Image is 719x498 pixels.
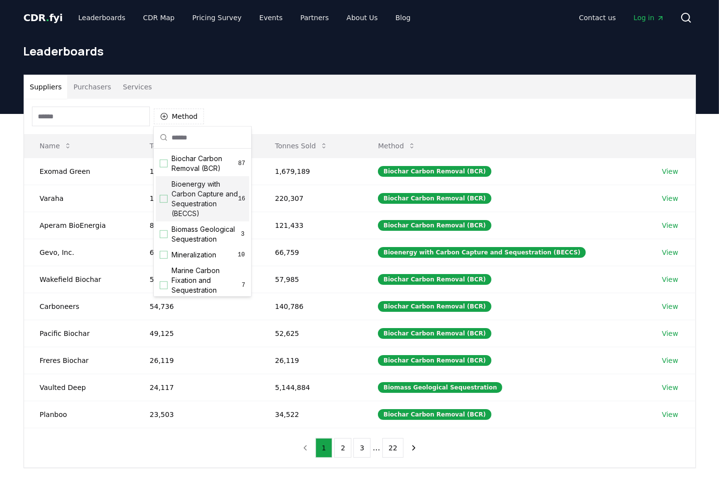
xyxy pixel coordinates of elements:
td: 121,433 [259,212,363,239]
td: 54,736 [134,293,259,320]
td: Vaulted Deep [24,374,134,401]
div: Biochar Carbon Removal (BCR) [378,301,491,312]
td: 140,786 [259,293,363,320]
td: 1,679,189 [259,158,363,185]
div: Bioenergy with Carbon Capture and Sequestration (BECCS) [378,247,586,258]
td: 23,503 [134,401,259,428]
button: 3 [353,438,371,458]
a: Contact us [571,9,624,27]
button: Tonnes Sold [267,136,336,156]
span: Biochar Carbon Removal (BCR) [172,154,238,173]
button: Suppliers [24,75,68,99]
a: CDR.fyi [24,11,63,25]
a: CDR Map [135,9,182,27]
td: Aperam BioEnergia [24,212,134,239]
td: Gevo, Inc. [24,239,134,266]
nav: Main [571,9,672,27]
a: Partners [292,9,337,27]
li: ... [373,442,380,454]
div: Biochar Carbon Removal (BCR) [378,166,491,177]
span: 10 [237,251,245,259]
a: View [662,356,678,365]
a: Blog [388,9,419,27]
a: About Us [339,9,385,27]
a: View [662,410,678,419]
span: Biomass Geological Sequestration [172,224,240,244]
h1: Leaderboards [24,43,696,59]
nav: Main [70,9,418,27]
a: View [662,248,678,257]
div: Biochar Carbon Removal (BCR) [378,409,491,420]
div: Biochar Carbon Removal (BCR) [378,328,491,339]
a: Events [252,9,290,27]
button: Services [117,75,158,99]
button: 2 [334,438,351,458]
a: View [662,383,678,392]
a: View [662,194,678,203]
a: View [662,302,678,311]
td: 5,144,884 [259,374,363,401]
span: Bioenergy with Carbon Capture and Sequestration (BECCS) [172,179,238,219]
td: Exomad Green [24,158,134,185]
button: next page [405,438,422,458]
td: Wakefield Biochar [24,266,134,293]
div: Biochar Carbon Removal (BCR) [378,193,491,204]
td: 52,625 [259,320,363,347]
span: 7 [242,281,245,289]
td: Freres Biochar [24,347,134,374]
button: Method [154,109,204,124]
td: 57,977 [134,266,259,293]
td: Carboneers [24,293,134,320]
td: Planboo [24,401,134,428]
td: Pacific Biochar [24,320,134,347]
span: 3 [240,230,245,238]
span: CDR fyi [24,12,63,24]
a: Leaderboards [70,9,133,27]
a: Pricing Survey [184,9,249,27]
td: 196,274 [134,158,259,185]
button: Purchasers [67,75,117,99]
a: Log in [626,9,672,27]
td: 89,548 [134,212,259,239]
button: Name [32,136,80,156]
button: 1 [316,438,333,458]
td: 24,117 [134,374,259,401]
a: View [662,166,678,176]
td: 34,522 [259,401,363,428]
span: Marine Carbon Fixation and Sequestration (MCFS) [172,266,242,305]
button: 22 [382,438,404,458]
span: Mineralization [172,250,216,260]
td: 66,759 [259,239,363,266]
span: 87 [238,160,245,167]
td: 220,307 [259,185,363,212]
button: Tonnes Delivered [142,136,229,156]
a: View [662,275,678,284]
button: Method [370,136,424,156]
a: View [662,329,678,338]
div: Biochar Carbon Removal (BCR) [378,355,491,366]
td: Varaha [24,185,134,212]
span: 16 [238,195,245,203]
div: Biochar Carbon Removal (BCR) [378,220,491,231]
td: 26,119 [259,347,363,374]
span: Log in [633,13,664,23]
td: 104,974 [134,185,259,212]
td: 49,125 [134,320,259,347]
td: 57,985 [259,266,363,293]
a: View [662,221,678,230]
div: Biochar Carbon Removal (BCR) [378,274,491,285]
td: 66,759 [134,239,259,266]
span: . [46,12,49,24]
div: Biomass Geological Sequestration [378,382,502,393]
td: 26,119 [134,347,259,374]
